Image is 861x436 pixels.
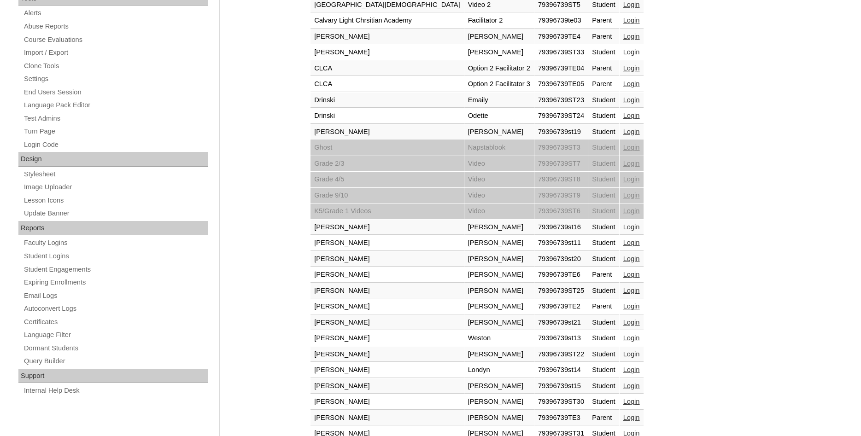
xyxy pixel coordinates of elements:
a: Student Logins [23,250,208,262]
a: Login [623,33,640,40]
a: Login [623,302,640,310]
td: [PERSON_NAME] [310,235,464,251]
td: Student [588,156,619,172]
a: Query Builder [23,355,208,367]
td: [PERSON_NAME] [464,29,534,45]
a: Settings [23,73,208,85]
td: 79396739ST33 [534,45,588,60]
td: [PERSON_NAME] [310,267,464,283]
td: [PERSON_NAME] [310,347,464,362]
td: Calvary Light Chrsitian Academy [310,13,464,29]
td: [PERSON_NAME] [464,251,534,267]
td: 79396739st19 [534,124,588,140]
div: Reports [18,221,208,236]
td: Parent [588,61,619,76]
td: Drinski [310,93,464,108]
td: Student [588,362,619,378]
td: 79396739TE6 [534,267,588,283]
a: Alerts [23,7,208,19]
td: 79396739ST25 [534,283,588,299]
a: Login Code [23,139,208,151]
td: [PERSON_NAME] [310,331,464,346]
td: 79396739st11 [534,235,588,251]
a: Login [623,382,640,389]
td: Option 2 Facilitator 3 [464,76,534,92]
td: 79396739TE05 [534,76,588,92]
td: Weston [464,331,534,346]
td: 79396739ST22 [534,347,588,362]
td: Parent [588,13,619,29]
td: Student [588,235,619,251]
a: Login [623,48,640,56]
a: Student Engagements [23,264,208,275]
td: Grade 9/10 [310,188,464,203]
a: Expiring Enrollments [23,277,208,288]
td: 79396739ST3 [534,140,588,156]
td: 79396739ST8 [534,172,588,187]
a: Image Uploader [23,181,208,193]
td: 79396739st13 [534,331,588,346]
td: [PERSON_NAME] [310,29,464,45]
td: Student [588,378,619,394]
td: 79396739ST30 [534,394,588,410]
td: 79396739st14 [534,362,588,378]
td: Student [588,203,619,219]
a: Autoconvert Logs [23,303,208,314]
a: Login [623,271,640,278]
td: Student [588,108,619,124]
td: Grade 2/3 [310,156,464,172]
td: 79396739ST6 [534,203,588,219]
a: Login [623,17,640,24]
td: [PERSON_NAME] [464,235,534,251]
td: 79396739TE2 [534,299,588,314]
a: Login [623,160,640,167]
td: [PERSON_NAME] [310,299,464,314]
td: Napstablook [464,140,534,156]
a: Lesson Icons [23,195,208,206]
a: Login [623,175,640,183]
td: [PERSON_NAME] [464,45,534,60]
td: Student [588,251,619,267]
td: Student [588,220,619,235]
td: Student [588,140,619,156]
td: [PERSON_NAME] [464,267,534,283]
a: Login [623,414,640,421]
td: [PERSON_NAME] [464,378,534,394]
a: Login [623,1,640,8]
td: 79396739st15 [534,378,588,394]
td: Parent [588,76,619,92]
a: Login [623,192,640,199]
td: Video [464,172,534,187]
td: Parent [588,29,619,45]
td: Parent [588,267,619,283]
td: [PERSON_NAME] [310,251,464,267]
td: CLCA [310,61,464,76]
a: Login [623,255,640,262]
td: [PERSON_NAME] [310,124,464,140]
a: Login [623,334,640,342]
a: Email Logs [23,290,208,302]
a: Certificates [23,316,208,328]
a: Login [623,207,640,215]
td: [PERSON_NAME] [310,45,464,60]
td: [PERSON_NAME] [310,315,464,331]
td: 79396739ST7 [534,156,588,172]
td: 79396739te03 [534,13,588,29]
a: Login [623,319,640,326]
td: 79396739st21 [534,315,588,331]
td: Drinski [310,108,464,124]
a: Login [623,223,640,231]
td: [PERSON_NAME] [464,220,534,235]
td: [PERSON_NAME] [464,315,534,331]
a: Login [623,144,640,151]
a: End Users Session [23,87,208,98]
a: Turn Page [23,126,208,137]
td: [PERSON_NAME] [464,347,534,362]
td: 79396739ST24 [534,108,588,124]
a: Course Evaluations [23,34,208,46]
a: Login [623,112,640,119]
td: Student [588,394,619,410]
a: Import / Export [23,47,208,58]
a: Login [623,239,640,246]
td: K5/Grade 1 Videos [310,203,464,219]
